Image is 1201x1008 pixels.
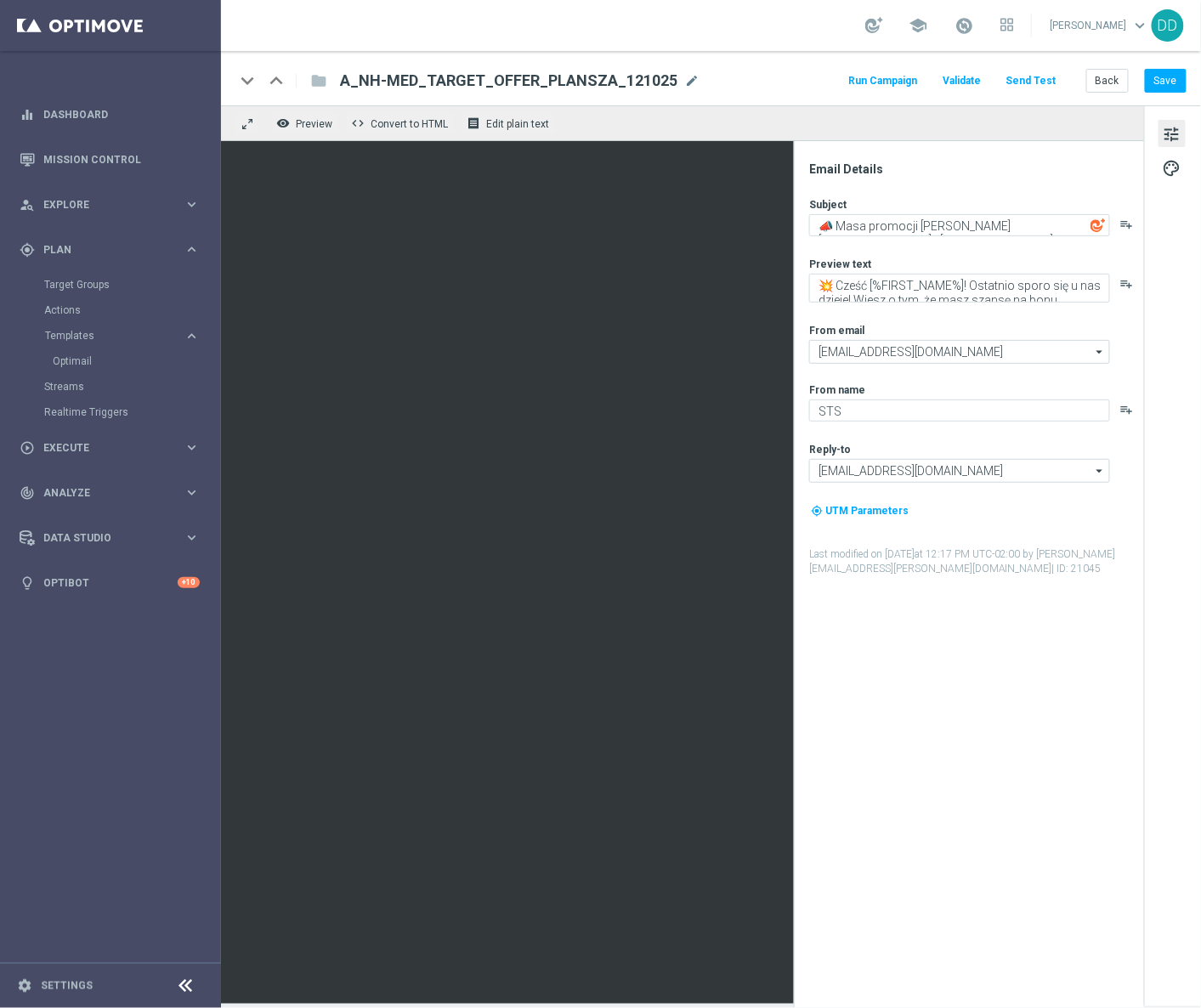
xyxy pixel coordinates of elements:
label: From name [809,383,865,397]
i: equalizer [20,107,35,122]
span: | ID: 21045 [1052,563,1102,575]
button: Templates keyboard_arrow_right [44,329,201,343]
i: remove_red_eye [276,116,290,130]
div: Templates [45,331,184,341]
i: my_location [811,505,823,517]
button: Mission Control [19,153,201,167]
button: Validate [940,70,983,93]
div: Email Details [809,161,1142,177]
button: Data Studio keyboard_arrow_right [19,531,201,545]
i: keyboard_arrow_right [184,484,200,501]
button: playlist_add [1120,277,1134,291]
div: Templates [44,323,219,374]
div: play_circle_outline Execute keyboard_arrow_right [19,441,201,455]
label: Preview text [809,258,871,271]
button: Back [1086,69,1129,93]
i: person_search [20,197,35,212]
button: Run Campaign [846,70,920,93]
span: palette [1163,157,1181,179]
i: keyboard_arrow_right [184,529,200,546]
button: equalizer Dashboard [19,108,201,122]
button: my_location UTM Parameters [809,501,910,520]
div: Dashboard [20,92,200,137]
button: receipt Edit plain text [462,112,557,134]
a: Dashboard [43,92,200,137]
div: Optibot [20,560,200,605]
span: Preview [296,118,332,130]
button: lightbulb Optibot +10 [19,576,201,590]
span: tune [1163,123,1181,145]
label: From email [809,324,864,337]
button: Save [1145,69,1187,93]
span: Convert to HTML [371,118,448,130]
i: settings [17,978,32,994]
div: +10 [178,577,200,588]
span: Edit plain text [486,118,549,130]
i: play_circle_outline [20,440,35,456]
span: Data Studio [43,533,184,543]
span: Execute [43,443,184,453]
i: keyboard_arrow_right [184,196,200,212]
button: tune [1159,120,1186,147]
a: Realtime Triggers [44,405,177,419]
a: Settings [41,981,93,991]
span: code [351,116,365,130]
label: Reply-to [809,443,851,456]
img: optiGenie.svg [1091,218,1106,233]
a: [PERSON_NAME]keyboard_arrow_down [1049,13,1152,38]
span: Analyze [43,488,184,498]
input: Select [809,459,1110,483]
span: Plan [43,245,184,255]
a: Target Groups [44,278,177,292]
button: Send Test [1004,70,1059,93]
button: playlist_add [1120,218,1134,231]
input: Select [809,340,1110,364]
a: Streams [44,380,177,394]
div: Data Studio [20,530,184,546]
a: Optimail [53,354,177,368]
div: Mission Control [20,137,200,182]
a: Mission Control [43,137,200,182]
div: Optimail [53,348,219,374]
label: Subject [809,198,847,212]
span: Validate [943,75,981,87]
button: gps_fixed Plan keyboard_arrow_right [19,243,201,257]
i: keyboard_arrow_right [184,328,200,344]
button: track_changes Analyze keyboard_arrow_right [19,486,201,500]
button: remove_red_eye Preview [272,112,340,134]
div: Realtime Triggers [44,399,219,425]
div: Execute [20,440,184,456]
div: Plan [20,242,184,258]
button: code Convert to HTML [347,112,456,134]
span: UTM Parameters [825,505,909,517]
button: playlist_add [1120,403,1134,416]
span: mode_edit [684,73,700,88]
i: arrow_drop_down [1092,341,1109,363]
div: Analyze [20,485,184,501]
button: person_search Explore keyboard_arrow_right [19,198,201,212]
div: Actions [44,297,219,323]
a: Actions [44,303,177,317]
span: keyboard_arrow_down [1131,16,1150,35]
label: Last modified on [DATE] at 12:17 PM UTC-02:00 by [PERSON_NAME][EMAIL_ADDRESS][PERSON_NAME][DOMAIN... [809,547,1142,576]
i: arrow_drop_down [1092,460,1109,482]
div: Target Groups [44,272,219,297]
i: track_changes [20,485,35,501]
span: school [909,16,927,35]
div: Explore [20,197,184,212]
i: lightbulb [20,575,35,591]
div: Streams [44,374,219,399]
i: keyboard_arrow_right [184,439,200,456]
span: A_NH-MED_TARGET_OFFER_PLANSZA_121025 [340,71,677,91]
div: DD [1152,9,1184,42]
span: Explore [43,200,184,210]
